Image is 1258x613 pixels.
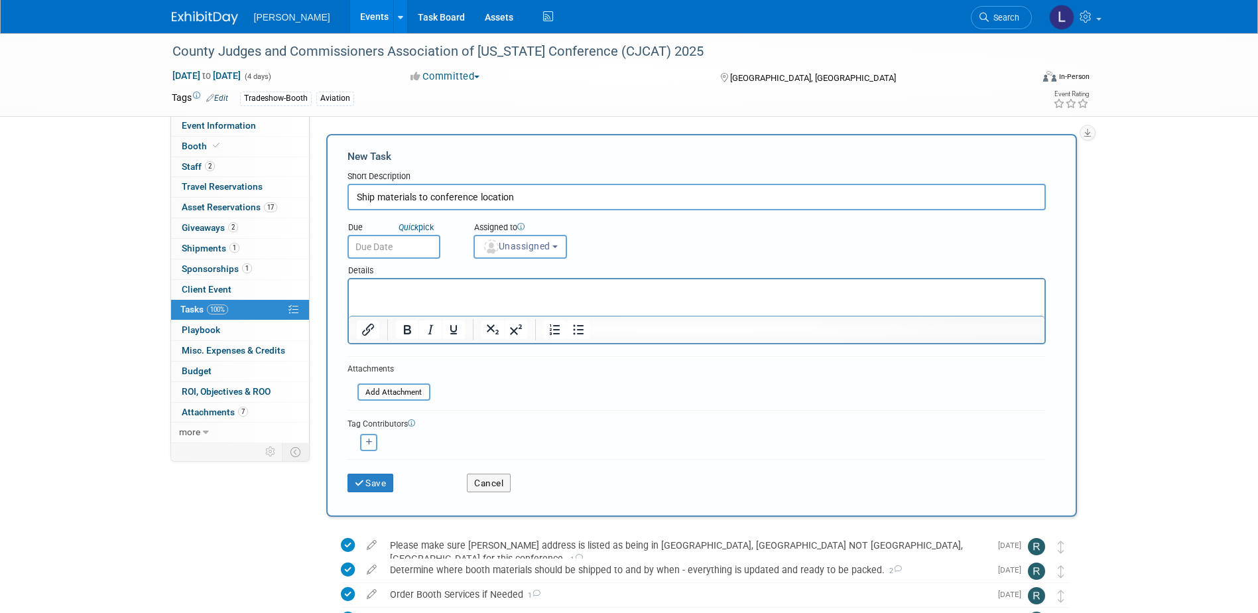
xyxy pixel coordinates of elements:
span: Playbook [182,324,220,335]
a: edit [360,539,383,551]
input: Due Date [347,235,440,259]
span: Unassigned [483,241,550,251]
div: Aviation [316,92,354,105]
div: Assigned to [473,222,633,235]
button: Subscript [481,320,504,339]
span: [DATE] [DATE] [172,70,241,82]
div: Order Booth Services if Needed [383,583,990,606]
span: 7 [238,407,248,417]
a: Booth [171,137,309,157]
span: Travel Reservations [182,181,263,192]
a: Giveaways2 [171,218,309,238]
div: Short Description [347,170,1046,184]
a: Client Event [171,280,309,300]
span: Shipments [182,243,239,253]
span: [GEOGRAPHIC_DATA], [GEOGRAPHIC_DATA] [730,73,896,83]
input: Name of task or a short description [347,184,1046,210]
div: Due [347,222,454,235]
a: edit [360,564,383,576]
span: 17 [264,202,277,212]
span: Giveaways [182,222,238,233]
span: 1 [566,555,583,564]
div: County Judges and Commissioners Association of [US_STATE] Conference (CJCAT) 2025 [168,40,1012,64]
a: Misc. Expenses & Credits [171,341,309,361]
div: Event Format [954,69,1090,89]
span: Booth [182,141,222,151]
i: Quick [399,222,418,232]
img: Rebecca Deis [1028,563,1045,580]
button: Committed [406,70,485,84]
div: In-Person [1058,72,1090,82]
a: Budget [171,362,309,381]
td: Personalize Event Tab Strip [259,443,283,460]
a: Shipments1 [171,239,309,259]
a: Tasks100% [171,300,309,320]
button: Superscript [505,320,527,339]
a: Event Information [171,116,309,136]
span: ROI, Objectives & ROO [182,386,271,397]
button: Unassigned [473,235,568,259]
div: Please make sure [PERSON_NAME] address is listed as being in [GEOGRAPHIC_DATA], [GEOGRAPHIC_DATA]... [383,534,990,571]
span: Search [989,13,1019,23]
a: edit [360,588,383,600]
span: Asset Reservations [182,202,277,212]
span: Budget [182,366,212,376]
span: to [200,70,213,81]
button: Save [347,474,394,492]
span: 100% [207,305,228,314]
div: Tradeshow-Booth [240,92,312,105]
button: Cancel [467,474,511,492]
span: Sponsorships [182,263,252,274]
img: Rebecca Deis [1028,538,1045,555]
i: Move task [1058,565,1064,578]
td: Toggle Event Tabs [282,443,309,460]
div: Event Rating [1053,91,1089,98]
span: Attachments [182,407,248,417]
a: Quickpick [396,222,436,233]
span: more [179,427,200,437]
a: more [171,423,309,443]
button: Bold [396,320,418,339]
span: 2 [885,567,902,575]
img: Lindsey Wolanczyk [1049,5,1074,30]
button: Bullet list [567,320,590,339]
img: Format-Inperson.png [1043,71,1056,82]
div: Attachments [347,364,430,375]
button: Underline [442,320,465,339]
button: Numbered list [544,320,566,339]
span: Client Event [182,284,231,295]
span: [PERSON_NAME] [254,12,330,23]
span: Event Information [182,120,256,131]
a: Sponsorships1 [171,259,309,279]
span: Misc. Expenses & Credits [182,345,285,356]
span: Tasks [180,304,228,314]
a: Playbook [171,320,309,340]
a: ROI, Objectives & ROO [171,382,309,402]
div: Determine where booth materials should be shipped to and by when - everything is updated and read... [383,559,990,581]
span: 1 [229,243,239,253]
img: Rebecca Deis [1028,587,1045,604]
a: Edit [206,94,228,103]
span: 2 [228,222,238,232]
span: Staff [182,161,215,172]
span: [DATE] [998,565,1028,575]
span: 2 [205,161,215,171]
span: [DATE] [998,541,1028,550]
img: ExhibitDay [172,11,238,25]
span: (4 days) [243,72,271,81]
span: 1 [523,591,540,600]
button: Insert/edit link [357,320,379,339]
div: Tag Contributors [347,416,1046,430]
a: Staff2 [171,157,309,177]
a: Search [971,6,1032,29]
td: Tags [172,91,228,106]
i: Booth reservation complete [213,142,220,149]
button: Italic [419,320,442,339]
iframe: Rich Text Area [349,279,1044,316]
a: Attachments7 [171,403,309,423]
i: Move task [1058,541,1064,553]
div: New Task [347,149,1046,164]
div: Details [347,259,1046,278]
span: 1 [242,263,252,273]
